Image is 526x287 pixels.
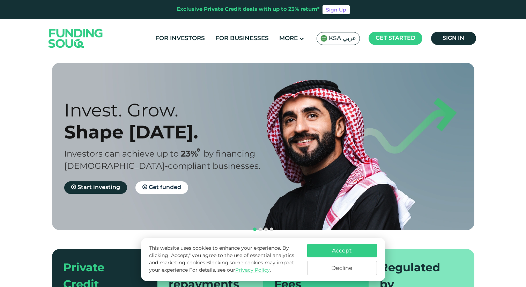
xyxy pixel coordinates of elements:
[64,181,127,194] a: Start investing
[214,33,271,44] a: For Businesses
[149,245,300,274] p: This website uses cookies to enhance your experience. By clicking "Accept," you agree to the use ...
[64,150,179,158] span: Investors can achieve up to
[177,6,320,14] div: Exclusive Private Credit deals with up to 23% return*
[263,227,269,232] button: navigation
[320,35,327,42] img: SA Flag
[307,261,377,275] button: Decline
[149,260,294,273] span: Blocking some cookies may impact your experience
[149,185,181,190] span: Get funded
[64,99,275,121] div: Invest. Grow.
[42,21,110,56] img: Logo
[258,227,263,232] button: navigation
[252,227,258,232] button: navigation
[77,185,120,190] span: Start investing
[431,32,476,45] a: Sign in
[443,36,464,41] span: Sign in
[64,121,275,143] div: Shape [DATE].
[279,36,298,41] span: More
[189,268,271,273] span: For details, see our .
[329,35,356,43] span: KSA عربي
[181,150,203,158] span: 23%
[154,33,207,44] a: For Investors
[307,244,377,257] button: Accept
[323,5,350,14] a: Sign Up
[235,268,270,273] a: Privacy Policy
[135,181,188,194] a: Get funded
[269,227,274,232] button: navigation
[376,36,415,41] span: Get started
[197,148,200,152] i: 23% IRR (expected) ~ 15% Net yield (expected)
